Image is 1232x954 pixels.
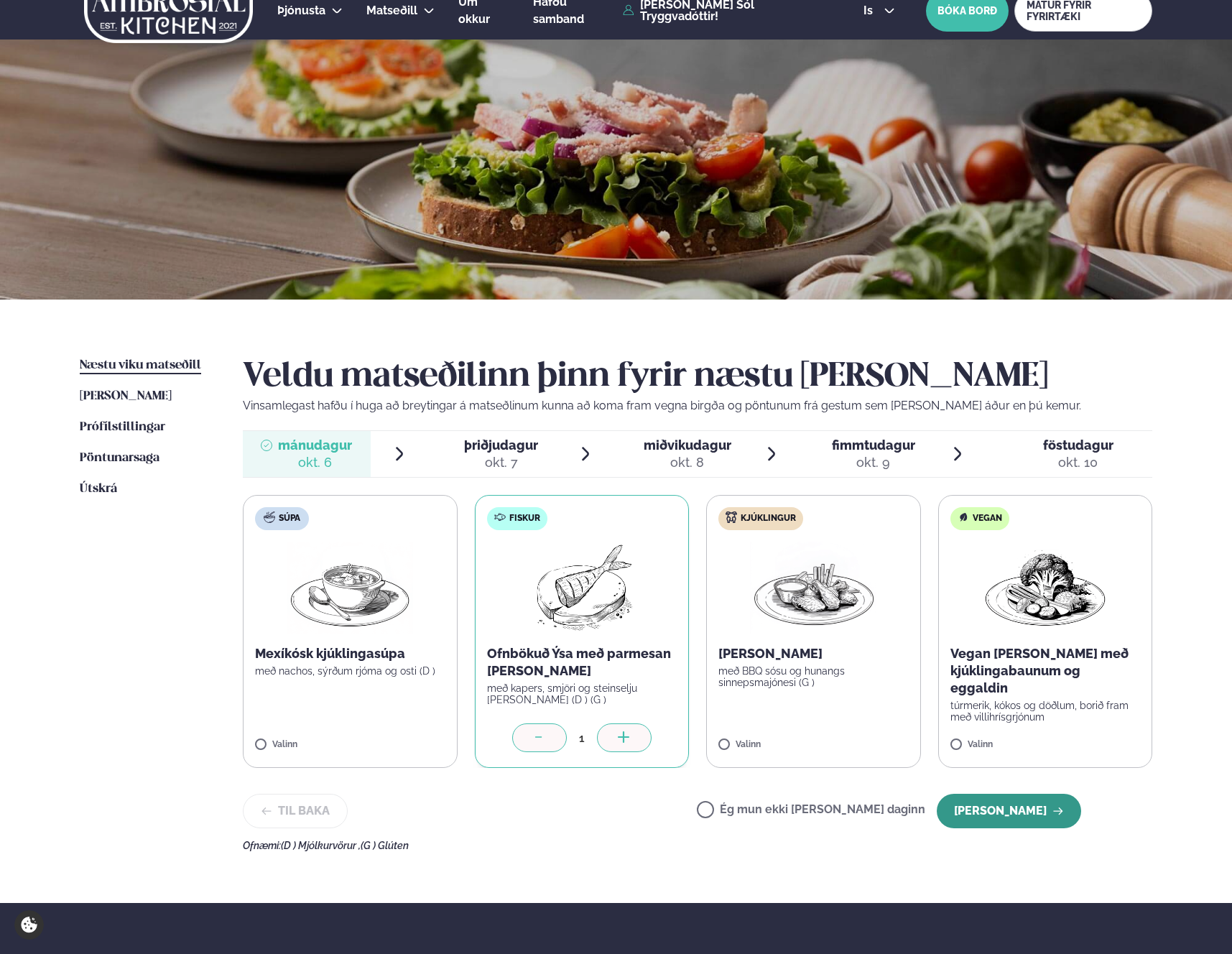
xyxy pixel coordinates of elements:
[80,390,172,402] span: [PERSON_NAME]
[973,513,1002,524] span: Vegan
[567,730,597,746] div: 1
[487,645,677,680] p: Ofnbökuð Ýsa með parmesan [PERSON_NAME]
[741,513,796,524] span: Kjúklingur
[518,542,645,634] img: Fish.png
[243,397,1152,415] p: Vinsamlegast hafðu í huga að breytingar á matseðlinum kunna að koma fram vegna birgða og pöntunum...
[243,794,348,828] button: Til baka
[950,700,1141,723] p: túrmerik, kókos og döðlum, borið fram með villihrísgrjónum
[80,419,165,436] a: Prófílstillingar
[852,5,906,17] button: is
[494,511,506,523] img: fish.svg
[255,645,445,662] p: Mexíkósk kjúklingasúpa
[718,645,909,662] p: [PERSON_NAME]
[80,359,201,371] span: Næstu viku matseðill
[937,794,1081,828] button: [PERSON_NAME]
[361,840,409,851] span: (G ) Glúten
[718,665,909,688] p: með BBQ sósu og hunangs sinnepsmajónesi (G )
[509,513,540,524] span: Fiskur
[287,542,413,634] img: Soup.png
[366,2,417,19] a: Matseðill
[277,2,325,19] a: Þjónusta
[278,437,352,453] span: mánudagur
[1043,437,1113,453] span: föstudagur
[832,437,915,453] span: fimmtudagur
[1043,454,1113,471] div: okt. 10
[281,840,361,851] span: (D ) Mjólkurvörur ,
[243,357,1152,397] h2: Veldu matseðilinn þinn fyrir næstu [PERSON_NAME]
[863,5,877,17] span: is
[277,4,325,17] span: Þjónusta
[982,542,1108,634] img: Vegan.png
[279,513,300,524] span: Súpa
[644,437,731,453] span: miðvikudagur
[950,645,1141,697] p: Vegan [PERSON_NAME] með kjúklingabaunum og eggaldin
[366,4,417,17] span: Matseðill
[80,450,159,467] a: Pöntunarsaga
[832,454,915,471] div: okt. 9
[80,481,117,498] a: Útskrá
[243,840,1152,851] div: Ofnæmi:
[80,357,201,374] a: Næstu viku matseðill
[750,542,876,634] img: Chicken-wings-legs.png
[80,388,172,405] a: [PERSON_NAME]
[80,421,165,433] span: Prófílstillingar
[487,682,677,705] p: með kapers, smjöri og steinselju [PERSON_NAME] (D ) (G )
[464,454,538,471] div: okt. 7
[278,454,352,471] div: okt. 6
[80,483,117,495] span: Útskrá
[644,454,731,471] div: okt. 8
[255,665,445,677] p: með nachos, sýrðum rjóma og osti (D )
[726,511,737,523] img: chicken.svg
[958,511,969,523] img: Vegan.svg
[80,452,159,464] span: Pöntunarsaga
[264,511,275,523] img: soup.svg
[14,910,44,940] a: Cookie settings
[464,437,538,453] span: þriðjudagur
